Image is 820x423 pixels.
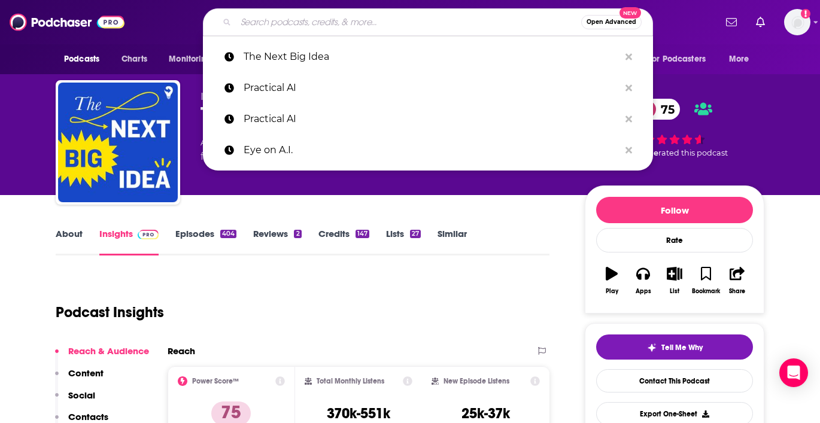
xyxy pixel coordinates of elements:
[438,228,467,255] a: Similar
[175,228,236,255] a: Episodes404
[627,259,658,302] button: Apps
[596,197,753,223] button: Follow
[596,334,753,360] button: tell me why sparkleTell Me Why
[68,345,149,357] p: Reach & Audience
[661,343,703,352] span: Tell Me Why
[201,150,376,164] span: featuring
[56,48,115,71] button: open menu
[721,48,764,71] button: open menu
[784,9,810,35] button: Show profile menu
[648,51,706,68] span: For Podcasters
[64,51,99,68] span: Podcasts
[649,99,681,120] span: 75
[99,228,159,255] a: InsightsPodchaser Pro
[318,228,369,255] a: Credits147
[68,367,104,379] p: Content
[690,259,721,302] button: Bookmark
[203,135,653,166] a: Eye on A.I.
[606,288,618,295] div: Play
[58,83,178,202] img: The Next Big Idea
[236,13,581,32] input: Search podcasts, credits, & more...
[56,303,164,321] h1: Podcast Insights
[203,104,653,135] a: Practical AI
[244,72,619,104] p: Practical AI
[640,48,723,71] button: open menu
[55,345,149,367] button: Reach & Audience
[244,41,619,72] p: The Next Big Idea
[10,11,124,34] img: Podchaser - Follow, Share and Rate Podcasts
[637,99,681,120] a: 75
[729,288,745,295] div: Share
[327,404,390,422] h3: 370k-551k
[56,228,83,255] a: About
[160,48,227,71] button: open menu
[779,358,808,387] div: Open Intercom Messenger
[386,228,421,255] a: Lists27
[168,345,195,357] h2: Reach
[356,230,369,238] div: 147
[201,135,376,164] div: An podcast
[722,259,753,302] button: Share
[444,377,509,385] h2: New Episode Listens
[596,228,753,252] div: Rate
[114,48,154,71] a: Charts
[587,19,636,25] span: Open Advanced
[692,288,720,295] div: Bookmark
[596,369,753,392] a: Contact This Podcast
[244,135,619,166] p: Eye on A.I.
[751,12,770,32] a: Show notifications dropdown
[585,91,764,165] div: 75 7 peoplerated this podcast
[581,15,642,29] button: Open AdvancedNew
[192,377,239,385] h2: Power Score™
[253,228,301,255] a: Reviews2
[410,230,421,238] div: 27
[784,9,810,35] span: Logged in as addi44
[55,389,95,412] button: Social
[68,411,108,422] p: Contacts
[784,9,810,35] img: User Profile
[203,41,653,72] a: The Next Big Idea
[138,230,159,239] img: Podchaser Pro
[122,51,147,68] span: Charts
[647,343,657,352] img: tell me why sparkle
[203,8,653,36] div: Search podcasts, credits, & more...
[721,12,742,32] a: Show notifications dropdown
[670,288,679,295] div: List
[596,259,627,302] button: Play
[461,404,510,422] h3: 25k-37k
[729,51,749,68] span: More
[659,259,690,302] button: List
[201,91,295,102] span: Next Big Idea Club
[220,230,236,238] div: 404
[619,7,641,19] span: New
[55,367,104,389] button: Content
[801,9,810,19] svg: Add a profile image
[636,288,651,295] div: Apps
[658,148,728,157] span: rated this podcast
[203,72,653,104] a: Practical AI
[317,377,384,385] h2: Total Monthly Listens
[68,389,95,401] p: Social
[169,51,211,68] span: Monitoring
[294,230,301,238] div: 2
[244,104,619,135] p: Practical AI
